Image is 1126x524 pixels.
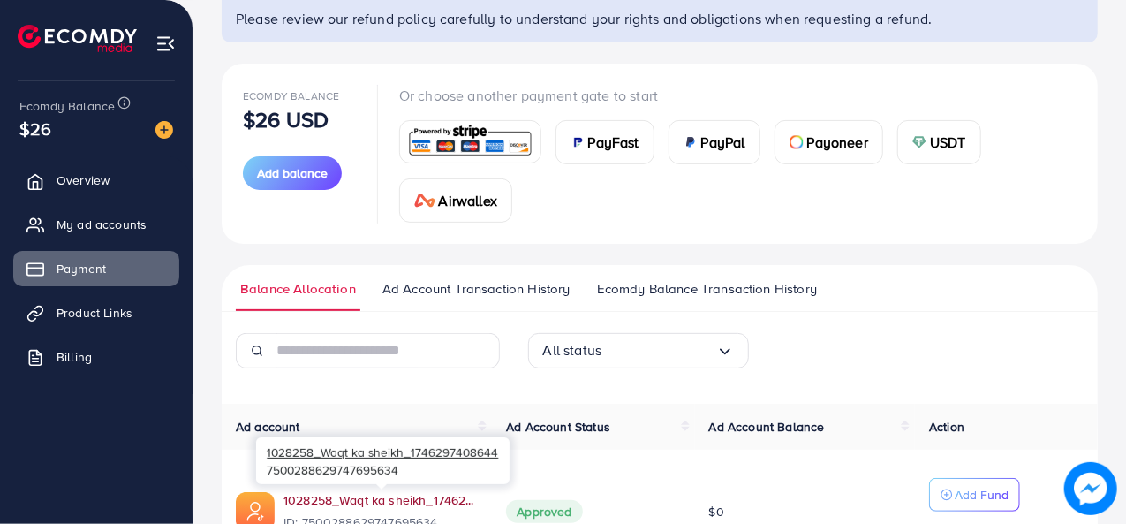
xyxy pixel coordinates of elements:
a: Payment [13,251,179,286]
span: Payoneer [807,132,868,153]
a: cardPayFast [555,120,654,164]
div: Search for option [528,333,749,368]
span: Approved [506,500,582,523]
span: Airwallex [439,190,497,211]
a: 1028258_Waqt ka sheikh_1746297408644 [283,491,478,509]
a: Billing [13,339,179,375]
span: PayFast [588,132,639,153]
span: Product Links [57,304,132,322]
img: card [790,135,804,149]
a: My ad accounts [13,207,179,242]
a: Product Links [13,295,179,330]
img: image [155,121,173,139]
span: Overview [57,171,110,189]
img: card [571,135,585,149]
p: Or choose another payment gate to start [399,85,1077,106]
img: card [912,135,926,149]
span: Ad Account Balance [709,418,825,436]
img: card [414,194,435,208]
span: All status [543,337,602,364]
span: Ad Account Transaction History [382,279,571,299]
span: My ad accounts [57,216,147,233]
a: cardPayPal [669,120,760,164]
span: $0 [709,503,724,520]
img: logo [18,25,137,52]
a: Overview [13,163,179,198]
span: Billing [57,348,92,366]
span: Ecomdy Balance Transaction History [597,279,817,299]
span: 1028258_Waqt ka sheikh_1746297408644 [267,444,498,460]
a: cardPayoneer [775,120,883,164]
span: Add balance [257,164,328,182]
span: Payment [57,260,106,277]
img: card [684,135,698,149]
span: USDT [930,132,966,153]
button: Add Fund [929,478,1020,512]
span: PayPal [701,132,745,153]
p: Please review our refund policy carefully to understand your rights and obligations when requesti... [236,8,1087,29]
p: Add Fund [955,484,1009,505]
input: Search for option [601,337,715,364]
a: card [399,120,541,163]
button: Add balance [243,156,342,190]
img: menu [155,34,176,54]
span: Ad account [236,418,300,436]
span: Ecomdy Balance [243,88,339,103]
a: cardUSDT [897,120,981,164]
img: card [405,123,535,161]
img: image [1064,462,1117,515]
div: 7500288629747695634 [256,437,510,484]
span: Action [929,418,964,436]
p: $26 USD [243,109,329,130]
span: Ad Account Status [506,418,610,436]
span: $26 [19,116,51,141]
span: Ecomdy Balance [19,97,115,115]
span: Balance Allocation [240,279,356,299]
a: cardAirwallex [399,178,512,223]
